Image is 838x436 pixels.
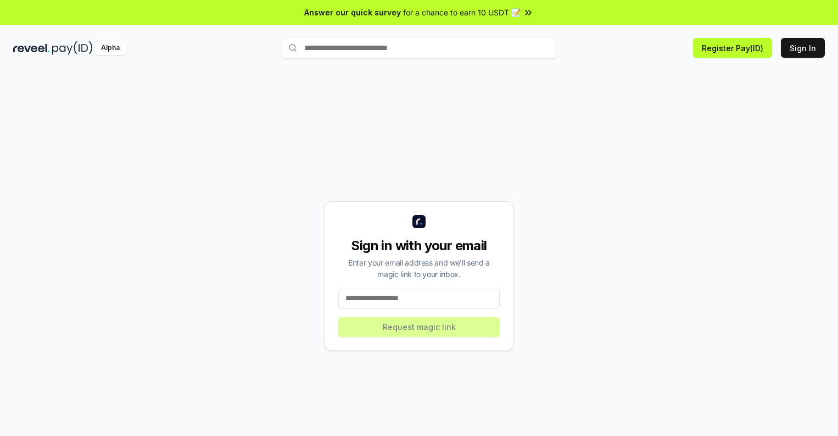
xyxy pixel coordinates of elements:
img: pay_id [52,41,93,55]
span: Answer our quick survey [304,7,401,18]
img: reveel_dark [13,41,50,55]
div: Enter your email address and we’ll send a magic link to your inbox. [338,257,500,280]
span: for a chance to earn 10 USDT 📝 [403,7,521,18]
img: logo_small [412,215,426,228]
button: Sign In [781,38,825,58]
button: Register Pay(ID) [693,38,772,58]
div: Alpha [95,41,126,55]
div: Sign in with your email [338,237,500,255]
